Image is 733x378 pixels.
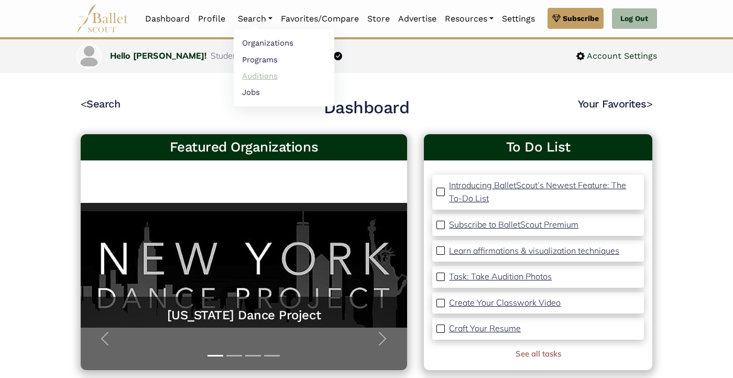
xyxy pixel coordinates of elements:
[548,8,604,29] a: Subscribe
[226,350,242,362] button: Slide 2
[78,45,101,68] img: profile picture
[585,49,657,63] span: Account Settings
[449,245,619,256] p: Learn affirmations & visualization techniques
[363,8,394,30] a: Store
[576,49,657,63] a: Account Settings
[89,138,399,156] h3: Featured Organizations
[110,50,206,61] a: Hello [PERSON_NAME]!
[449,179,640,206] a: Introducing BalletScout’s Newest Feature: The To-Do List
[449,296,561,310] a: Create Your Classwork Video
[81,98,121,110] a: <Search
[449,323,521,333] p: Craft Your Resume
[234,35,334,51] a: Organizations
[449,219,578,230] p: Subscribe to BalletScout Premium
[91,307,397,323] a: [US_STATE] Dance Project
[234,84,334,100] a: Jobs
[234,29,334,106] ul: Resources
[578,98,653,110] a: Your Favorites
[234,8,277,30] a: Search
[449,218,578,232] a: Subscribe to BalletScout Premium
[394,8,441,30] a: Advertise
[207,350,223,362] button: Slide 1
[612,8,657,29] a: Log Out
[441,8,498,30] a: Resources
[277,8,363,30] a: Favorites/Compare
[211,50,240,61] span: Student
[449,180,626,204] p: Introducing BalletScout’s Newest Feature: The To-Do List
[141,8,194,30] a: Dashboard
[324,97,410,119] h2: Dashboard
[245,350,261,362] button: Slide 3
[552,13,561,24] img: gem.svg
[264,350,280,362] button: Slide 4
[449,271,552,282] p: Task: Take Audition Photos
[234,51,334,68] a: Programs
[647,97,653,110] code: >
[449,270,552,284] a: Task: Take Audition Photos
[449,244,619,258] a: Learn affirmations & visualization techniques
[234,68,334,84] a: Auditions
[432,138,644,156] a: To Do List
[449,322,521,336] a: Craft Your Resume
[81,97,87,110] code: <
[194,8,229,30] a: Profile
[563,13,599,24] span: Subscribe
[498,8,539,30] a: Settings
[516,349,561,359] a: See all tasks
[449,297,561,308] p: Create Your Classwork Video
